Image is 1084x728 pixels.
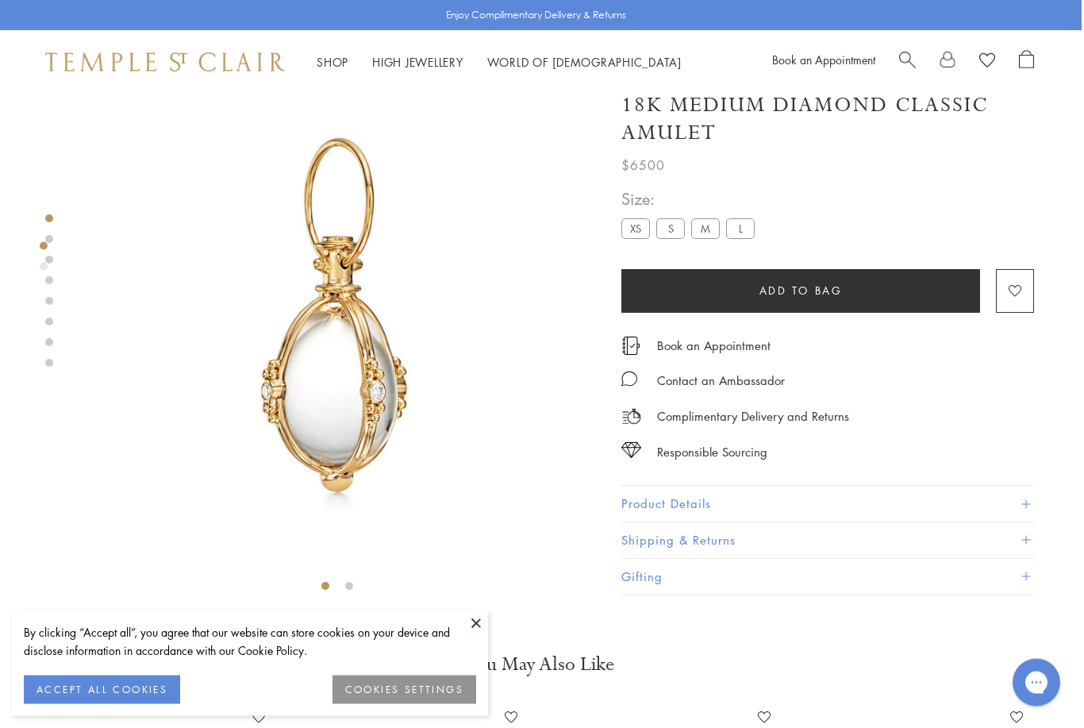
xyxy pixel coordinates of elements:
[45,52,285,71] img: Temple St. Clair
[24,623,476,660] div: By clicking “Accept all”, you agree that our website can store cookies on your device and disclos...
[657,372,785,391] div: Contact an Ambassador
[621,560,1034,595] button: Gifting
[621,156,665,176] span: $6500
[759,283,843,300] span: Add to bag
[656,220,685,240] label: S
[621,92,1034,148] h1: 18K Medium Diamond Classic Amulet
[621,337,640,356] img: icon_appointment.svg
[40,238,48,283] div: Product gallery navigation
[621,443,641,459] img: icon_sourcing.svg
[621,220,650,240] label: XS
[621,407,641,427] img: icon_delivery.svg
[621,187,761,214] span: Size:
[61,653,1018,678] h3: You May Also Like
[979,50,995,74] a: View Wishlist
[1005,653,1068,712] iframe: Gorgias live chat messenger
[24,676,180,704] button: ACCEPT ALL COOKIES
[621,372,637,387] img: MessageIcon-01_2.svg
[77,56,598,576] img: P51800-E18
[333,676,476,704] button: COOKIES SETTINGS
[317,54,348,70] a: ShopShop
[372,54,463,70] a: High JewelleryHigh Jewellery
[772,52,875,67] a: Book an Appointment
[899,50,916,74] a: Search
[691,220,720,240] label: M
[621,523,1034,559] button: Shipping & Returns
[446,7,626,23] p: Enjoy Complimentary Delivery & Returns
[657,443,767,463] div: Responsible Sourcing
[1019,50,1034,74] a: Open Shopping Bag
[317,52,682,72] nav: Main navigation
[657,407,849,427] p: Complimentary Delivery and Returns
[621,270,980,314] button: Add to bag
[726,220,755,240] label: L
[487,54,682,70] a: World of [DEMOGRAPHIC_DATA]World of [DEMOGRAPHIC_DATA]
[621,487,1034,523] button: Product Details
[657,337,771,355] a: Book an Appointment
